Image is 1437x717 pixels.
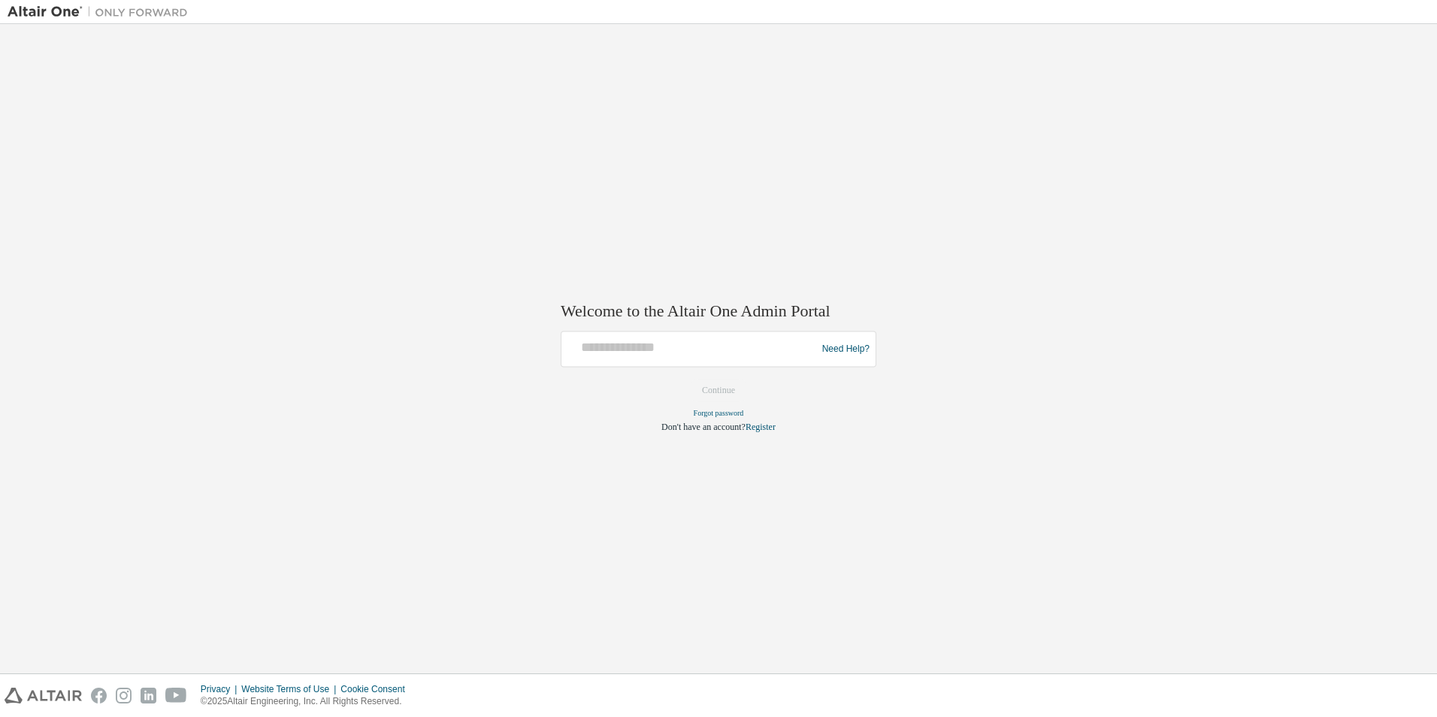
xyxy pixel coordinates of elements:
a: Forgot password [694,410,744,418]
span: Don't have an account? [661,422,746,433]
a: Need Help? [822,349,870,349]
img: linkedin.svg [141,688,156,703]
div: Cookie Consent [340,683,413,695]
img: instagram.svg [116,688,132,703]
p: © 2025 Altair Engineering, Inc. All Rights Reserved. [201,695,414,708]
a: Register [746,422,776,433]
img: facebook.svg [91,688,107,703]
img: youtube.svg [165,688,187,703]
img: altair_logo.svg [5,688,82,703]
h2: Welcome to the Altair One Admin Portal [561,301,876,322]
img: Altair One [8,5,195,20]
div: Privacy [201,683,241,695]
div: Website Terms of Use [241,683,340,695]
